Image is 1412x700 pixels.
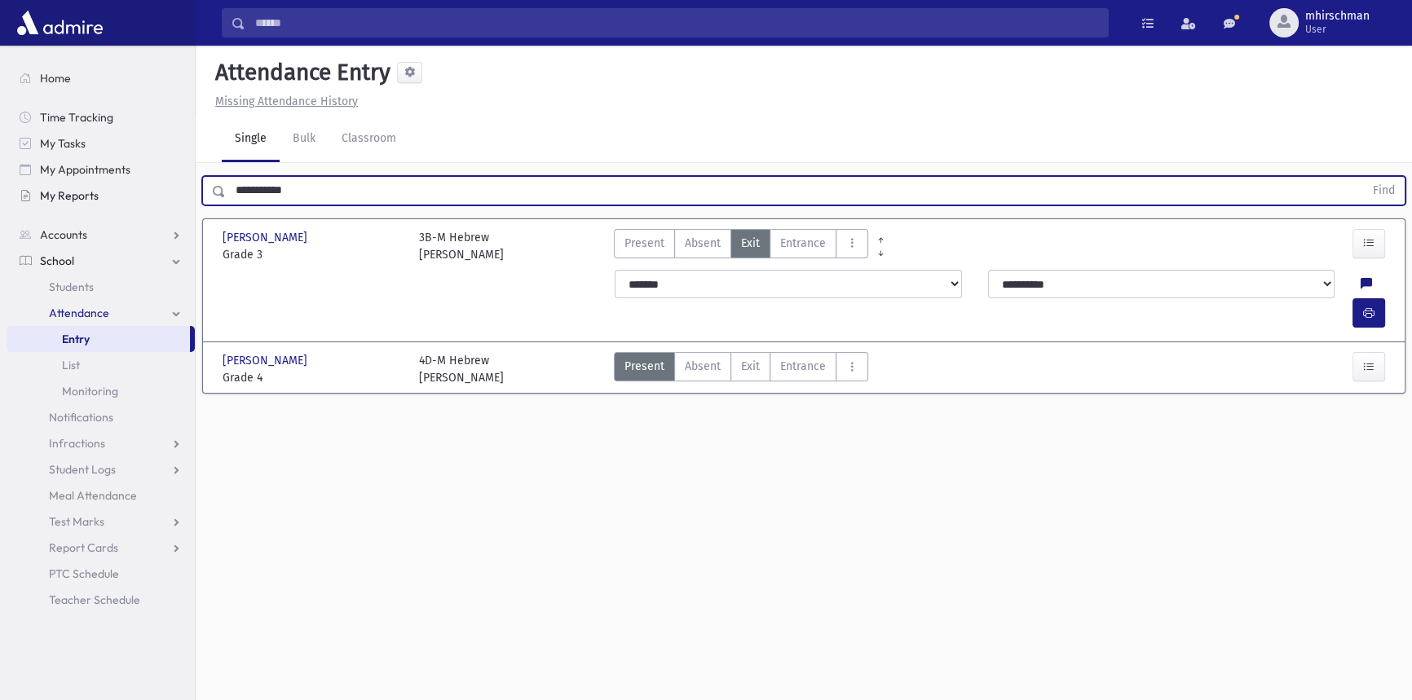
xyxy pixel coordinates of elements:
img: AdmirePro [13,7,107,39]
h5: Attendance Entry [209,59,391,86]
span: Home [40,71,71,86]
button: Find [1363,177,1405,205]
span: Test Marks [49,514,104,529]
div: 3B-M Hebrew [PERSON_NAME] [419,229,504,263]
a: Entry [7,326,190,352]
a: Home [7,65,195,91]
a: Attendance [7,300,195,326]
a: Notifications [7,404,195,430]
a: PTC Schedule [7,561,195,587]
a: My Tasks [7,130,195,156]
span: [PERSON_NAME] [223,229,311,246]
span: Exit [741,235,760,252]
span: Time Tracking [40,110,113,125]
span: Notifications [49,410,113,425]
span: Exit [741,358,760,375]
span: My Appointments [40,162,130,177]
span: Teacher Schedule [49,592,140,607]
input: Search [245,8,1108,37]
a: Student Logs [7,456,195,482]
span: Present [624,358,664,375]
span: PTC Schedule [49,566,119,581]
span: Absent [685,235,721,252]
span: Grade 3 [223,246,403,263]
span: Present [624,235,664,252]
a: List [7,352,195,378]
a: Meal Attendance [7,482,195,508]
span: Accounts [40,227,87,242]
a: Students [7,274,195,300]
span: Entry [62,332,90,346]
a: Teacher Schedule [7,587,195,613]
span: Student Logs [49,462,116,477]
a: Classroom [329,117,409,162]
a: Bulk [280,117,329,162]
span: Grade 4 [223,369,403,386]
div: AttTypes [614,229,868,263]
span: Entrance [780,358,826,375]
u: Missing Attendance History [215,95,358,108]
a: My Appointments [7,156,195,183]
span: Attendance [49,306,109,320]
a: Monitoring [7,378,195,404]
span: Monitoring [62,384,118,398]
a: Single [222,117,280,162]
a: Test Marks [7,508,195,535]
a: My Reports [7,183,195,209]
span: My Reports [40,188,99,203]
a: School [7,248,195,274]
span: Meal Attendance [49,488,137,503]
span: Entrance [780,235,826,252]
div: AttTypes [614,352,868,386]
span: [PERSON_NAME] [223,352,311,369]
span: Report Cards [49,540,118,555]
a: Accounts [7,222,195,248]
span: List [62,358,80,372]
span: User [1305,23,1370,36]
a: Missing Attendance History [209,95,358,108]
a: Time Tracking [7,104,195,130]
span: mhirschman [1305,10,1370,23]
span: Absent [685,358,721,375]
span: School [40,253,74,268]
span: My Tasks [40,136,86,151]
div: 4D-M Hebrew [PERSON_NAME] [419,352,504,386]
a: Infractions [7,430,195,456]
a: Report Cards [7,535,195,561]
span: Students [49,280,94,294]
span: Infractions [49,436,105,451]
